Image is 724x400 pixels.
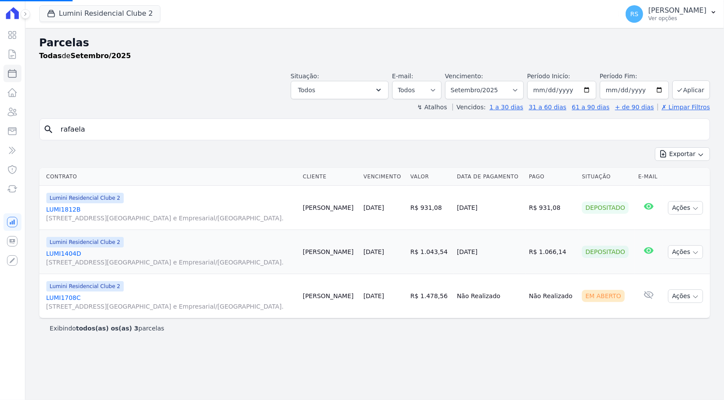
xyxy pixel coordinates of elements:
[46,214,296,223] span: [STREET_ADDRESS][GEOGRAPHIC_DATA] e Empresarial/[GEOGRAPHIC_DATA].
[453,230,526,274] td: [DATE]
[39,5,160,22] button: Lumini Residencial Clube 2
[668,289,703,303] button: Ações
[46,193,124,203] span: Lumini Residencial Clube 2
[655,147,710,161] button: Exportar
[56,121,706,138] input: Buscar por nome do lote ou do cliente
[648,15,707,22] p: Ver opções
[490,104,523,111] a: 1 a 30 dias
[582,202,629,214] div: Depositado
[363,248,384,255] a: [DATE]
[392,73,414,80] label: E-mail:
[658,104,710,111] a: ✗ Limpar Filtros
[407,230,453,274] td: R$ 1.043,54
[582,290,625,302] div: Em Aberto
[417,104,447,111] label: ↯ Atalhos
[526,168,578,186] th: Pago
[291,73,319,80] label: Situação:
[635,168,662,186] th: E-mail
[672,80,710,99] button: Aplicar
[39,35,710,51] h2: Parcelas
[668,201,703,215] button: Ações
[43,124,54,135] i: search
[619,2,724,26] button: RS [PERSON_NAME] Ver opções
[46,258,296,267] span: [STREET_ADDRESS][GEOGRAPHIC_DATA] e Empresarial/[GEOGRAPHIC_DATA].
[407,168,453,186] th: Valor
[39,51,131,61] p: de
[630,11,639,17] span: RS
[526,186,578,230] td: R$ 931,08
[582,246,629,258] div: Depositado
[445,73,483,80] label: Vencimento:
[46,281,124,292] span: Lumini Residencial Clube 2
[299,168,360,186] th: Cliente
[70,52,131,60] strong: Setembro/2025
[529,104,566,111] a: 31 a 60 dias
[360,168,407,186] th: Vencimento
[526,274,578,318] td: Não Realizado
[648,6,707,15] p: [PERSON_NAME]
[50,324,164,333] p: Exibindo parcelas
[291,81,389,99] button: Todos
[363,204,384,211] a: [DATE]
[453,168,526,186] th: Data de Pagamento
[615,104,654,111] a: + de 90 dias
[407,274,453,318] td: R$ 1.478,56
[527,73,570,80] label: Período Inicío:
[363,292,384,299] a: [DATE]
[299,186,360,230] td: [PERSON_NAME]
[46,205,296,223] a: LUMI1812B[STREET_ADDRESS][GEOGRAPHIC_DATA] e Empresarial/[GEOGRAPHIC_DATA].
[76,325,139,332] b: todos(as) os(as) 3
[526,230,578,274] td: R$ 1.066,14
[299,274,360,318] td: [PERSON_NAME]
[298,85,315,95] span: Todos
[46,249,296,267] a: LUMI1404D[STREET_ADDRESS][GEOGRAPHIC_DATA] e Empresarial/[GEOGRAPHIC_DATA].
[407,186,453,230] td: R$ 931,08
[299,230,360,274] td: [PERSON_NAME]
[453,274,526,318] td: Não Realizado
[578,168,635,186] th: Situação
[46,302,296,311] span: [STREET_ADDRESS][GEOGRAPHIC_DATA] e Empresarial/[GEOGRAPHIC_DATA].
[39,168,299,186] th: Contrato
[668,245,703,259] button: Ações
[452,104,486,111] label: Vencidos:
[572,104,609,111] a: 61 a 90 dias
[46,293,296,311] a: LUMI1708C[STREET_ADDRESS][GEOGRAPHIC_DATA] e Empresarial/[GEOGRAPHIC_DATA].
[39,52,62,60] strong: Todas
[46,237,124,247] span: Lumini Residencial Clube 2
[453,186,526,230] td: [DATE]
[600,72,669,81] label: Período Fim:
